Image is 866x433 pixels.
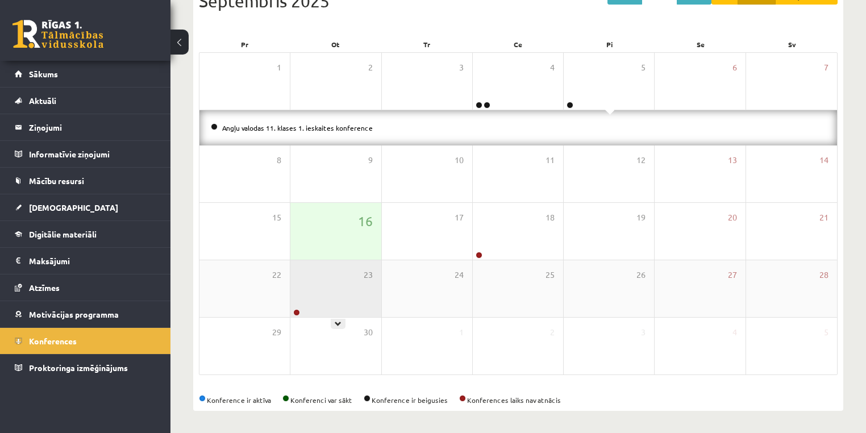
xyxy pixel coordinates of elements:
[459,61,464,74] span: 3
[819,211,828,224] span: 21
[473,36,564,52] div: Ce
[455,269,464,281] span: 24
[272,269,281,281] span: 22
[459,326,464,339] span: 1
[728,211,737,224] span: 20
[732,61,737,74] span: 6
[15,274,156,301] a: Atzīmes
[550,326,555,339] span: 2
[368,61,373,74] span: 2
[15,355,156,381] a: Proktoringa izmēģinājums
[655,36,747,52] div: Se
[15,61,156,87] a: Sākums
[564,36,655,52] div: Pi
[29,248,156,274] legend: Maksājumi
[455,154,464,166] span: 10
[819,269,828,281] span: 28
[199,36,290,52] div: Pr
[728,269,737,281] span: 27
[15,141,156,167] a: Informatīvie ziņojumi
[636,269,646,281] span: 26
[728,154,737,166] span: 13
[636,154,646,166] span: 12
[15,168,156,194] a: Mācību resursi
[29,141,156,167] legend: Informatīvie ziņojumi
[824,326,828,339] span: 5
[277,154,281,166] span: 8
[272,211,281,224] span: 15
[546,269,555,281] span: 25
[546,154,555,166] span: 11
[732,326,737,339] span: 4
[29,95,56,106] span: Aktuāli
[15,88,156,114] a: Aktuāli
[29,114,156,140] legend: Ziņojumi
[364,326,373,339] span: 30
[368,154,373,166] span: 9
[819,154,828,166] span: 14
[381,36,473,52] div: Tr
[29,309,119,319] span: Motivācijas programma
[199,395,838,405] div: Konference ir aktīva Konferenci var sākt Konference ir beigusies Konferences laiks nav atnācis
[455,211,464,224] span: 17
[29,336,77,346] span: Konferences
[29,176,84,186] span: Mācību resursi
[636,211,646,224] span: 19
[641,326,646,339] span: 3
[277,61,281,74] span: 1
[15,301,156,327] a: Motivācijas programma
[358,211,373,231] span: 16
[641,61,646,74] span: 5
[29,229,97,239] span: Digitālie materiāli
[364,269,373,281] span: 23
[29,282,60,293] span: Atzīmes
[15,328,156,354] a: Konferences
[746,36,838,52] div: Sv
[15,221,156,247] a: Digitālie materiāli
[15,114,156,140] a: Ziņojumi
[222,123,373,132] a: Angļu valodas 11. klases 1. ieskaites konference
[290,36,382,52] div: Ot
[29,363,128,373] span: Proktoringa izmēģinājums
[29,202,118,213] span: [DEMOGRAPHIC_DATA]
[272,326,281,339] span: 29
[13,20,103,48] a: Rīgas 1. Tālmācības vidusskola
[15,194,156,220] a: [DEMOGRAPHIC_DATA]
[15,248,156,274] a: Maksājumi
[550,61,555,74] span: 4
[546,211,555,224] span: 18
[29,69,58,79] span: Sākums
[824,61,828,74] span: 7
